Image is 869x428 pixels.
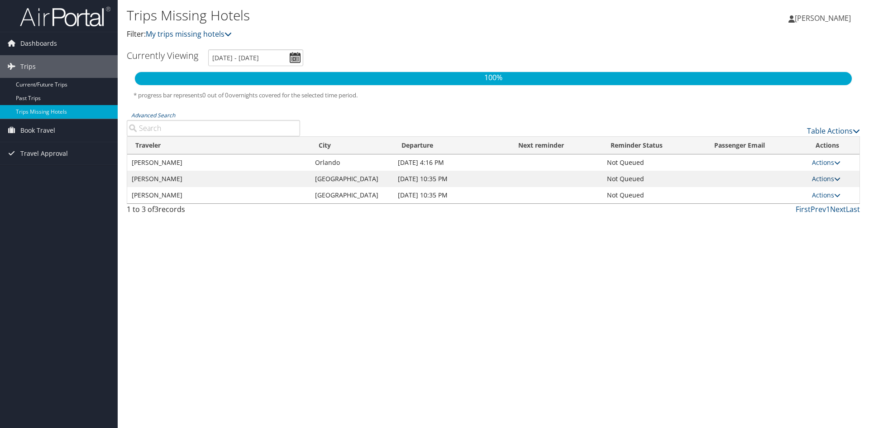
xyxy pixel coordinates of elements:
[20,119,55,142] span: Book Travel
[788,5,860,32] a: [PERSON_NAME]
[20,6,110,27] img: airportal-logo.png
[510,137,602,154] th: Next reminder
[807,126,860,136] a: Table Actions
[812,158,840,167] a: Actions
[393,171,510,187] td: [DATE] 10:35 PM
[202,91,229,99] span: 0 out of 0
[127,187,310,203] td: [PERSON_NAME]
[812,174,840,183] a: Actions
[310,187,393,203] td: [GEOGRAPHIC_DATA]
[310,171,393,187] td: [GEOGRAPHIC_DATA]
[134,91,853,100] h5: * progress bar represents overnights covered for the selected time period.
[602,154,706,171] td: Not Queued
[208,49,303,66] input: [DATE] - [DATE]
[146,29,232,39] a: My trips missing hotels
[812,191,840,199] a: Actions
[135,72,852,84] p: 100%
[310,154,393,171] td: Orlando
[127,49,198,62] h3: Currently Viewing
[154,204,158,214] span: 3
[20,142,68,165] span: Travel Approval
[127,204,300,219] div: 1 to 3 of records
[807,137,859,154] th: Actions
[127,6,616,25] h1: Trips Missing Hotels
[393,154,510,171] td: [DATE] 4:16 PM
[795,13,851,23] span: [PERSON_NAME]
[393,137,510,154] th: Departure: activate to sort column descending
[127,154,310,171] td: [PERSON_NAME]
[830,204,846,214] a: Next
[131,111,175,119] a: Advanced Search
[846,204,860,214] a: Last
[826,204,830,214] a: 1
[127,137,310,154] th: Traveler: activate to sort column ascending
[127,29,616,40] p: Filter:
[602,137,706,154] th: Reminder Status
[811,204,826,214] a: Prev
[602,171,706,187] td: Not Queued
[602,187,706,203] td: Not Queued
[796,204,811,214] a: First
[20,55,36,78] span: Trips
[310,137,393,154] th: City: activate to sort column ascending
[127,120,300,136] input: Advanced Search
[20,32,57,55] span: Dashboards
[706,137,807,154] th: Passenger Email: activate to sort column ascending
[127,171,310,187] td: [PERSON_NAME]
[393,187,510,203] td: [DATE] 10:35 PM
